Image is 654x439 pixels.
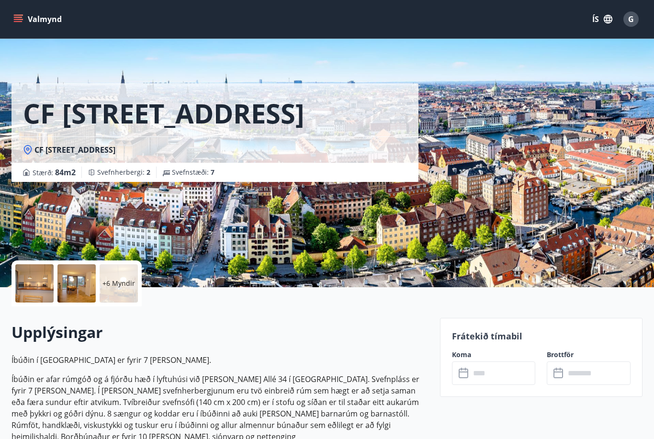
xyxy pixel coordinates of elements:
[11,322,428,343] h2: Upplýsingar
[11,11,66,28] button: menu
[211,168,214,177] span: 7
[587,11,618,28] button: ÍS
[172,168,214,177] span: Svefnstæði :
[23,95,304,131] h1: CF [STREET_ADDRESS]
[628,14,634,24] span: G
[11,354,428,366] p: Íbúðin í [GEOGRAPHIC_DATA] er fyrir 7 [PERSON_NAME].
[33,167,76,178] span: Stærð :
[102,279,135,288] p: +6 Myndir
[452,330,631,342] p: Frátekið tímabil
[452,350,536,360] label: Koma
[55,167,76,178] span: 84 m2
[147,168,150,177] span: 2
[620,8,643,31] button: G
[547,350,631,360] label: Brottför
[34,145,115,155] span: CF [STREET_ADDRESS]
[97,168,150,177] span: Svefnherbergi :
